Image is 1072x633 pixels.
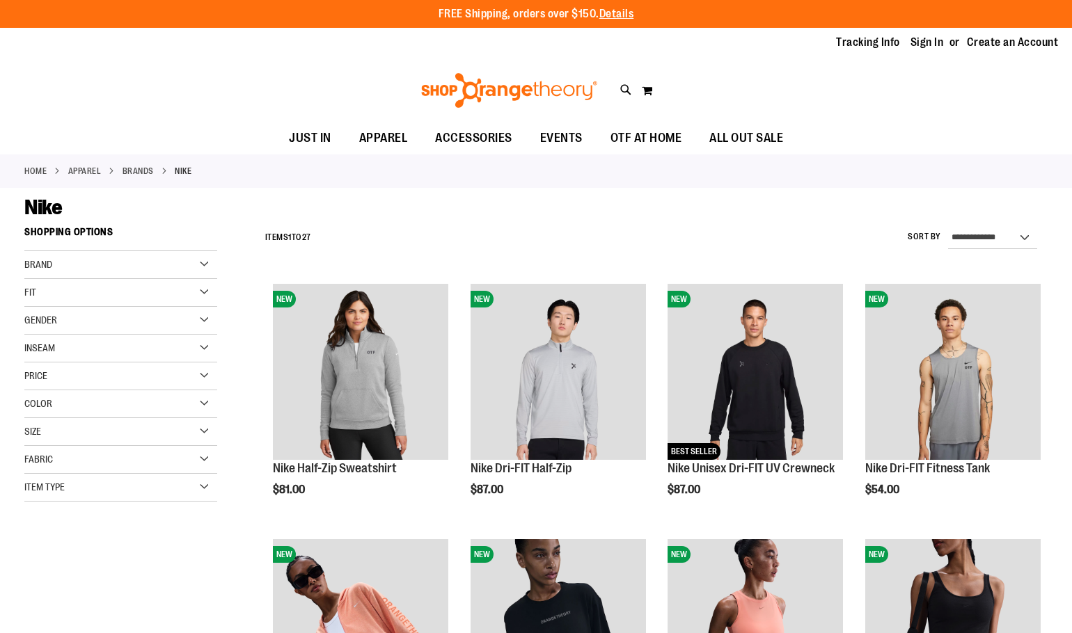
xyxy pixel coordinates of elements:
[610,122,682,154] span: OTF AT HOME
[967,35,1059,50] a: Create an Account
[289,122,331,154] span: JUST IN
[439,6,634,22] p: FREE Shipping, orders over $150.
[464,277,653,531] div: product
[865,291,888,307] span: NEW
[599,8,634,20] a: Details
[865,284,1041,459] img: Nike Dri-FIT Fitness Tank
[288,232,292,242] span: 1
[24,220,217,251] strong: Shopping Options
[266,277,455,531] div: product
[471,461,572,475] a: Nike Dri-FIT Half-Zip
[865,546,888,563] span: NEW
[865,461,990,475] a: Nike Dri-FIT Fitness Tank
[668,284,843,459] img: Nike Unisex Dri-FIT UV Crewneck
[24,426,41,437] span: Size
[24,398,52,409] span: Color
[273,284,448,461] a: Nike Half-Zip SweatshirtNEW
[540,122,583,154] span: EVENTS
[668,461,835,475] a: Nike Unisex Dri-FIT UV Crewneck
[865,483,901,496] span: $54.00
[471,291,494,307] span: NEW
[24,481,65,492] span: Item Type
[661,277,850,531] div: product
[24,259,52,270] span: Brand
[24,342,55,353] span: Inseam
[471,284,646,461] a: Nike Dri-FIT Half-ZipNEW
[273,461,397,475] a: Nike Half-Zip Sweatshirt
[24,165,47,177] a: Home
[668,443,720,460] span: BEST SELLER
[471,284,646,459] img: Nike Dri-FIT Half-Zip
[908,231,941,243] label: Sort By
[24,314,57,326] span: Gender
[24,287,36,298] span: Fit
[24,195,62,219] span: Nike
[911,35,944,50] a: Sign In
[836,35,900,50] a: Tracking Info
[273,284,448,459] img: Nike Half-Zip Sweatshirt
[359,122,408,154] span: APPAREL
[265,227,311,248] h2: Items to
[709,122,783,154] span: ALL OUT SALE
[435,122,512,154] span: ACCESSORIES
[175,165,191,177] strong: Nike
[302,232,311,242] span: 27
[668,483,702,496] span: $87.00
[668,546,691,563] span: NEW
[668,291,691,307] span: NEW
[471,546,494,563] span: NEW
[24,370,47,381] span: Price
[273,483,307,496] span: $81.00
[858,277,1048,531] div: product
[68,165,102,177] a: APPAREL
[865,284,1041,461] a: Nike Dri-FIT Fitness TankNEW
[123,165,154,177] a: BRANDS
[471,483,505,496] span: $87.00
[24,454,53,465] span: Fabric
[273,291,296,307] span: NEW
[273,546,296,563] span: NEW
[419,73,599,108] img: Shop Orangetheory
[668,284,843,461] a: Nike Unisex Dri-FIT UV CrewneckNEWBEST SELLER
